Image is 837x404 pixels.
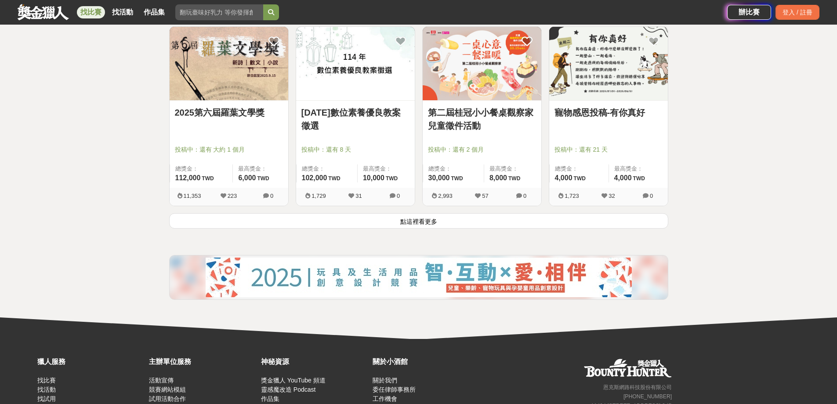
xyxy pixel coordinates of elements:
a: Cover Image [170,27,288,101]
span: 最高獎金： [363,164,409,173]
span: TWD [257,175,269,182]
a: 競賽網站模組 [149,386,186,393]
div: 獵人服務 [37,357,145,367]
span: TWD [451,175,463,182]
span: TWD [202,175,214,182]
span: 0 [650,193,653,199]
small: 恩克斯網路科技股份有限公司 [603,384,672,390]
span: 6,000 [238,174,256,182]
span: 0 [270,193,273,199]
a: 靈感魔改造 Podcast [261,386,315,393]
span: 4,000 [614,174,632,182]
span: 最高獎金： [238,164,283,173]
a: 工作機會 [373,395,397,402]
img: Cover Image [170,27,288,100]
img: Cover Image [423,27,541,100]
button: 點這裡看更多 [169,213,668,229]
a: 找活動 [109,6,137,18]
a: 委任律師事務所 [373,386,416,393]
span: 1,723 [565,193,579,199]
span: TWD [633,175,645,182]
span: 4,000 [555,174,572,182]
span: 8,000 [489,174,507,182]
a: 試用活動合作 [149,395,186,402]
span: 57 [482,193,488,199]
a: 寵物感恩投稿-有你真好 [554,106,663,119]
span: TWD [574,175,586,182]
span: 總獎金： [428,164,478,173]
span: TWD [328,175,340,182]
span: TWD [386,175,398,182]
a: 找比賽 [37,377,56,384]
span: 總獎金： [175,164,228,173]
span: TWD [508,175,520,182]
img: Cover Image [296,27,415,100]
a: Cover Image [549,27,668,101]
a: [DATE]數位素養優良教案徵選 [301,106,409,132]
span: 11,353 [184,193,201,199]
span: 102,000 [302,174,327,182]
span: 投稿中：還有 21 天 [554,145,663,154]
span: 投稿中：還有 2 個月 [428,145,536,154]
a: 作品集 [140,6,168,18]
span: 32 [609,193,615,199]
a: Cover Image [296,27,415,101]
img: Cover Image [549,27,668,100]
a: 辦比賽 [727,5,771,20]
span: 最高獎金： [489,164,536,173]
a: 找比賽 [77,6,105,18]
a: 找活動 [37,386,56,393]
span: 1,729 [312,193,326,199]
span: 112,000 [175,174,201,182]
input: 翻玩臺味好乳力 等你發揮創意！ [175,4,263,20]
span: 投稿中：還有 大約 1 個月 [175,145,283,154]
span: 最高獎金： [614,164,663,173]
span: 0 [523,193,526,199]
img: 0b2d4a73-1f60-4eea-aee9-81a5fd7858a2.jpg [206,258,632,297]
a: Cover Image [423,27,541,101]
div: 登入 / 註冊 [775,5,819,20]
span: 總獎金： [555,164,603,173]
a: 找試用 [37,395,56,402]
div: 關於小酒館 [373,357,480,367]
a: 獎金獵人 YouTube 頻道 [261,377,326,384]
span: 223 [228,193,237,199]
span: 31 [355,193,362,199]
a: 2025第六屆羅葉文學獎 [175,106,283,119]
span: 投稿中：還有 8 天 [301,145,409,154]
a: 作品集 [261,395,279,402]
span: 總獎金： [302,164,352,173]
span: 10,000 [363,174,384,182]
a: 關於我們 [373,377,397,384]
small: [PHONE_NUMBER] [623,393,672,400]
span: 30,000 [428,174,450,182]
span: 2,993 [438,193,453,199]
a: 活動宣傳 [149,377,174,384]
span: 0 [397,193,400,199]
div: 主辦單位服務 [149,357,256,367]
div: 神秘資源 [261,357,368,367]
a: 第二屆桂冠小小餐桌觀察家兒童徵件活動 [428,106,536,132]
